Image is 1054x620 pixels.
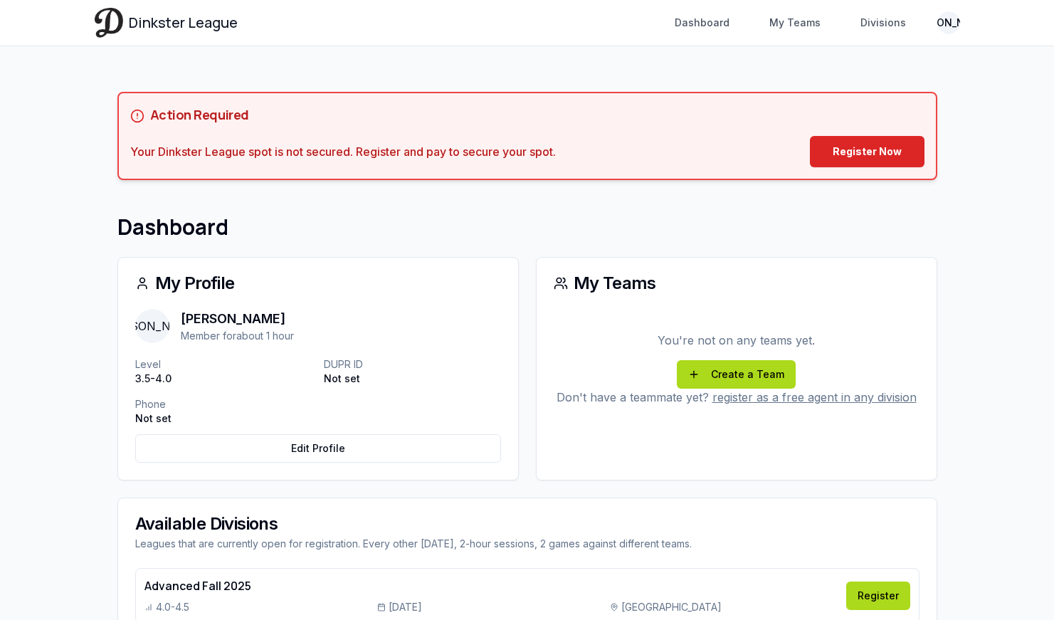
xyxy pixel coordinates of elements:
a: Divisions [852,10,915,36]
a: Create a Team [677,360,796,389]
span: 4.0-4.5 [156,600,189,614]
a: Dashboard [666,10,738,36]
img: Dinkster [95,8,123,37]
p: You're not on any teams yet. [554,332,919,349]
p: Not set [324,372,501,386]
div: Your Dinkster League spot is not secured. Register and pay to secure your spot. [130,143,556,160]
a: My Teams [761,10,829,36]
a: Edit Profile [135,434,501,463]
p: Not set [135,411,312,426]
div: Leagues that are currently open for registration. Every other [DATE], 2-hour sessions, 2 games ag... [135,537,919,551]
p: DUPR ID [324,357,501,372]
iframe: chat widget [987,556,1033,599]
h5: Action Required [150,105,249,125]
h1: Dashboard [117,214,937,240]
p: Level [135,357,312,372]
span: [DATE] [389,600,422,614]
p: Member for about 1 hour [181,329,294,343]
a: Register Now [810,136,924,167]
a: Register [846,582,910,610]
p: Phone [135,397,312,411]
button: [PERSON_NAME] [937,11,960,34]
div: Available Divisions [135,515,919,532]
p: [PERSON_NAME] [181,309,294,329]
a: register as a free agent in any division [712,390,917,404]
span: Dinkster League [129,13,238,33]
span: [GEOGRAPHIC_DATA] [621,600,722,614]
span: [PERSON_NAME] [135,309,169,343]
h4: Advanced Fall 2025 [144,577,838,594]
div: My Teams [554,275,919,292]
p: Don't have a teammate yet? [554,389,919,406]
p: 3.5-4.0 [135,372,312,386]
div: My Profile [135,275,501,292]
a: Dinkster League [95,8,238,37]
